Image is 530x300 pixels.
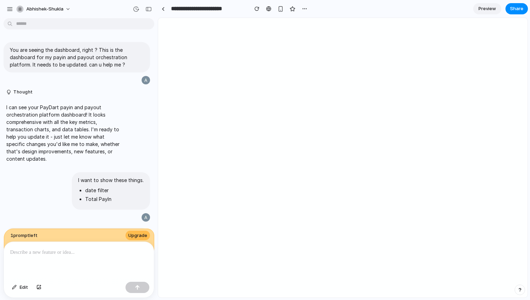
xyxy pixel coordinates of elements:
button: Share [505,3,528,14]
p: I can see your PayDart payin and payout orchestration platform dashboard! It looks comprehensive ... [6,104,123,162]
li: Total PayIn [85,195,144,203]
button: Upgrade [125,231,150,240]
li: date filter [85,187,144,194]
p: You are seeing the dashboard, right ? This is the dashboard for my payin and payout orchestration... [10,46,144,68]
span: Edit [20,284,28,291]
button: abhishek-shukla [14,4,74,15]
button: Edit [8,282,32,293]
p: I want to show these things. [78,176,144,184]
span: 1 prompt left [11,232,38,239]
span: Upgrade [128,232,147,239]
span: Preview [478,5,496,12]
span: Share [510,5,523,12]
span: abhishek-shukla [26,6,63,13]
a: Preview [473,3,501,14]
